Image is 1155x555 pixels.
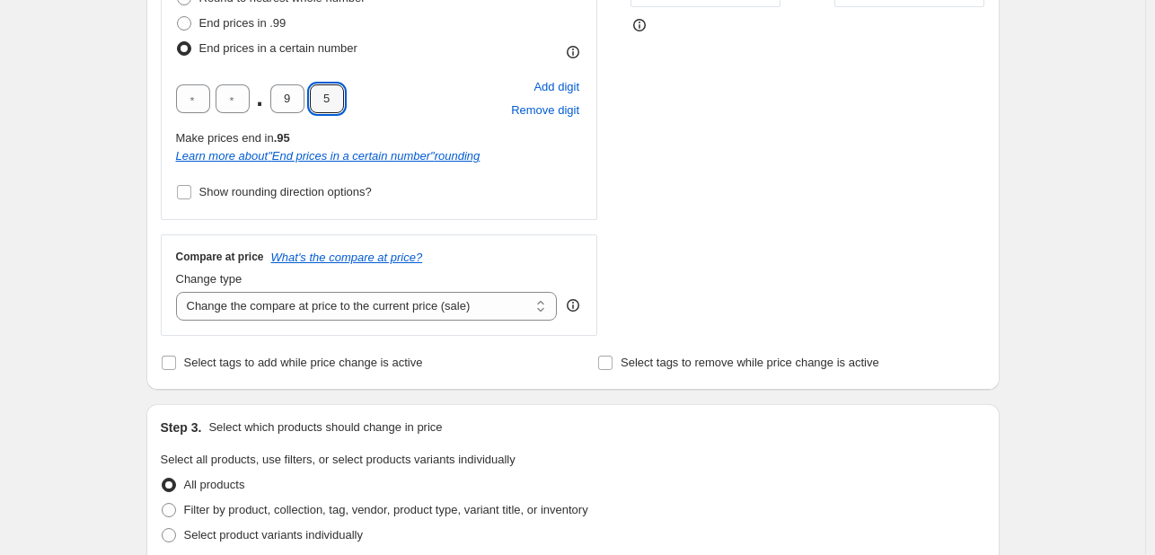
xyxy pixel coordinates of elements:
[508,99,582,122] button: Remove placeholder
[270,84,304,113] input: ﹡
[176,131,290,145] span: Make prices end in
[274,131,290,145] b: .95
[199,41,357,55] span: End prices in a certain number
[564,296,582,314] div: help
[176,84,210,113] input: ﹡
[199,185,372,198] span: Show rounding direction options?
[199,16,287,30] span: End prices in .99
[176,149,481,163] i: Learn more about " End prices in a certain number " rounding
[184,528,363,542] span: Select product variants individually
[161,453,516,466] span: Select all products, use filters, or select products variants individually
[531,75,582,99] button: Add placeholder
[208,418,442,436] p: Select which products should change in price
[255,84,265,113] span: .
[271,251,423,264] button: What's the compare at price?
[621,356,879,369] span: Select tags to remove while price change is active
[511,101,579,119] span: Remove digit
[176,250,264,264] h3: Compare at price
[176,272,242,286] span: Change type
[184,503,588,516] span: Filter by product, collection, tag, vendor, product type, variant title, or inventory
[176,149,481,163] a: Learn more about"End prices in a certain number"rounding
[184,356,423,369] span: Select tags to add while price change is active
[161,418,202,436] h2: Step 3.
[310,84,344,113] input: ﹡
[216,84,250,113] input: ﹡
[184,478,245,491] span: All products
[533,78,579,96] span: Add digit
